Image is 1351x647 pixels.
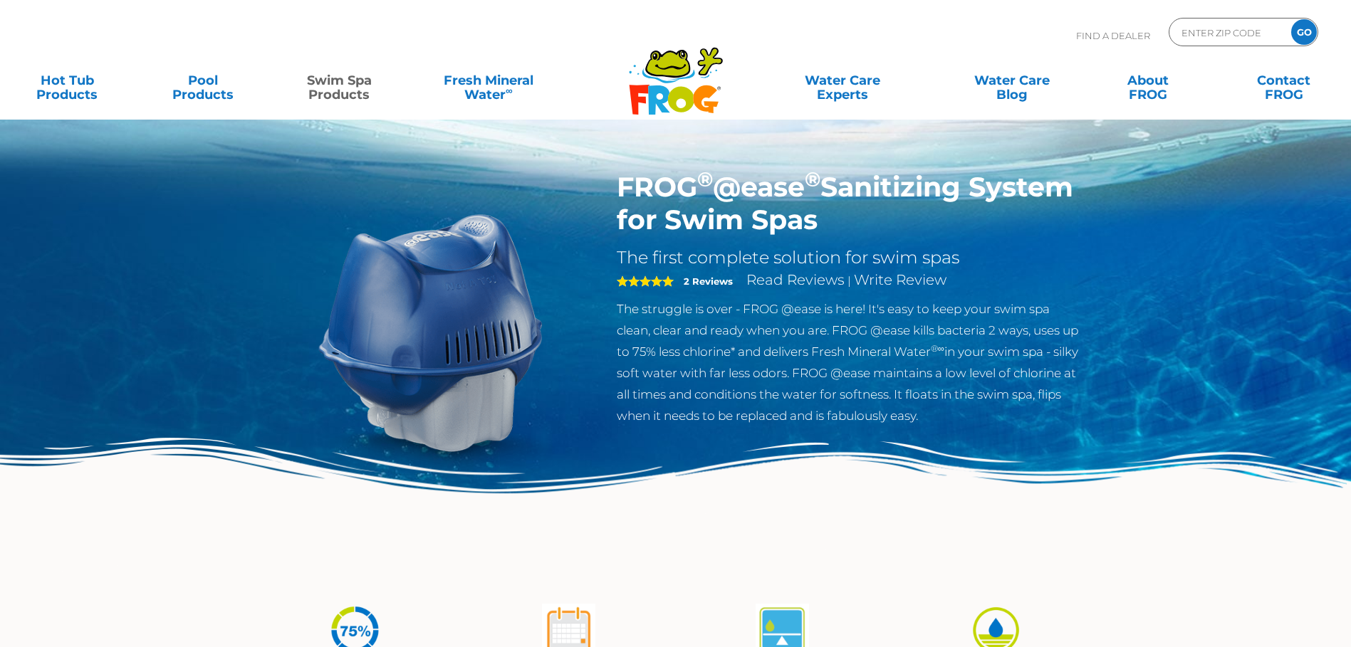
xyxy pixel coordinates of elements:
[684,275,733,287] strong: 2 Reviews
[931,343,944,354] sup: ®∞
[617,247,1082,268] h2: The first complete solution for swim spas
[1095,66,1201,95] a: AboutFROG
[1076,18,1150,53] p: Find A Dealer
[422,66,555,95] a: Fresh MineralWater∞
[854,271,946,288] a: Write Review
[959,66,1065,95] a: Water CareBlog
[150,66,256,95] a: PoolProducts
[286,66,392,95] a: Swim SpaProducts
[617,275,674,287] span: 5
[1231,66,1337,95] a: ContactFROG
[1291,19,1317,45] input: GO
[270,171,596,497] img: ss-@ease-hero.png
[847,274,851,288] span: |
[746,271,845,288] a: Read Reviews
[697,167,713,191] sup: ®
[805,167,820,191] sup: ®
[14,66,120,95] a: Hot TubProducts
[621,28,731,115] img: Frog Products Logo
[617,298,1082,426] p: The struggle is over - FROG @ease is here! It's easy to keep your swim spa clean, clear and ready...
[506,85,513,96] sup: ∞
[617,171,1082,236] h1: FROG @ease Sanitizing System for Swim Spas
[757,66,929,95] a: Water CareExperts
